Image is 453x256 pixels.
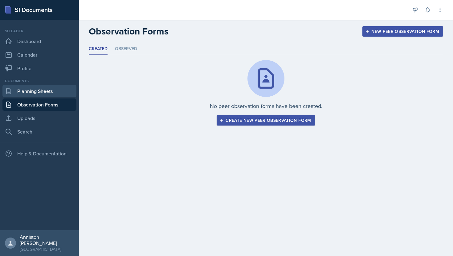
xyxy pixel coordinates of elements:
[210,102,322,110] p: No peer observation forms have been created.
[366,29,439,34] div: New Peer Observation Form
[221,118,311,123] div: Create new peer observation form
[2,28,76,34] div: Si leader
[2,98,76,111] a: Observation Forms
[89,43,108,55] li: Created
[217,115,315,126] button: Create new peer observation form
[362,26,443,37] button: New Peer Observation Form
[20,246,74,252] div: [GEOGRAPHIC_DATA]
[2,49,76,61] a: Calendar
[2,78,76,84] div: Documents
[2,112,76,124] a: Uploads
[89,26,169,37] h2: Observation Forms
[2,126,76,138] a: Search
[115,43,137,55] li: Observed
[2,35,76,47] a: Dashboard
[20,234,74,246] div: Anniston [PERSON_NAME]
[2,62,76,74] a: Profile
[2,147,76,160] div: Help & Documentation
[2,85,76,97] a: Planning Sheets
